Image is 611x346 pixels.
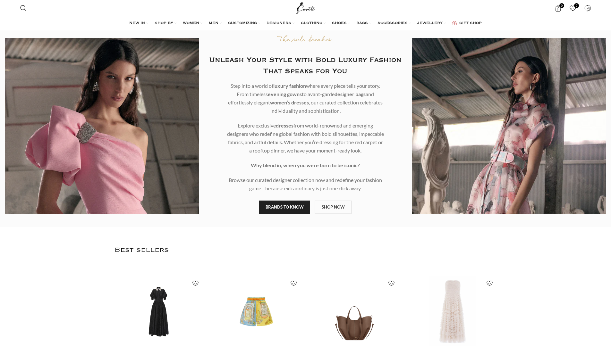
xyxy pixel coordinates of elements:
img: GiftBag [452,21,457,25]
p: Explore exclusive from world-renowned and emerging designers who redefine global fashion with bol... [227,121,384,155]
b: evening gowns [268,91,302,97]
span: SHOP BY [155,21,173,26]
p: Step into a world of where every piece tells your story. From timeless to avant-garde and effortl... [227,82,384,115]
p: Browse our curated designer collection now and redefine your fashion game—because extraordinary i... [227,176,384,193]
span: JEWELLERY [417,21,443,26]
b: women’s dresses [270,99,309,105]
a: CUSTOMIZING [228,17,260,30]
span: GIFT SHOP [459,21,482,26]
a: WOMEN [183,17,202,30]
a: Site logo [295,5,316,10]
b: dresses [276,122,293,128]
a: JEWELLERY [417,17,446,30]
span: 0 [574,3,579,8]
h2: Unleash Your Style with Bold Luxury Fashion That Speaks for You [208,54,403,77]
a: BRANDS TO KNOW [259,201,310,214]
a: ACCESSORIES [378,17,411,30]
a: 0 [566,2,579,14]
a: SHOP BY [155,17,176,30]
span: WOMEN [183,21,199,26]
span: DESIGNERS [267,21,291,26]
a: NEW IN [129,17,148,30]
a: SHOP NOW [315,201,352,214]
span: MEN [209,21,218,26]
a: 0 [551,2,564,14]
a: Search [17,2,30,14]
span: SHOES [332,21,347,26]
span: CUSTOMIZING [228,21,257,26]
a: SHOES [332,17,350,30]
h2: Best sellers [115,233,497,267]
a: CLOTHING [301,17,326,30]
div: My Wishlist [566,2,579,14]
a: DESIGNERS [267,17,294,30]
div: Main navigation [17,17,594,30]
span: 0 [559,3,564,8]
span: ACCESSORIES [378,21,408,26]
b: luxury fashion [273,83,306,89]
a: GIFT SHOP [452,17,482,30]
a: MEN [209,17,222,30]
span: BAGS [356,21,368,26]
strong: Why blend in, when you were born to be iconic? [251,162,360,168]
span: CLOTHING [301,21,322,26]
b: designer bags [335,91,366,97]
a: BAGS [356,17,371,30]
p: The rule breaker [208,36,403,45]
span: NEW IN [129,21,145,26]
